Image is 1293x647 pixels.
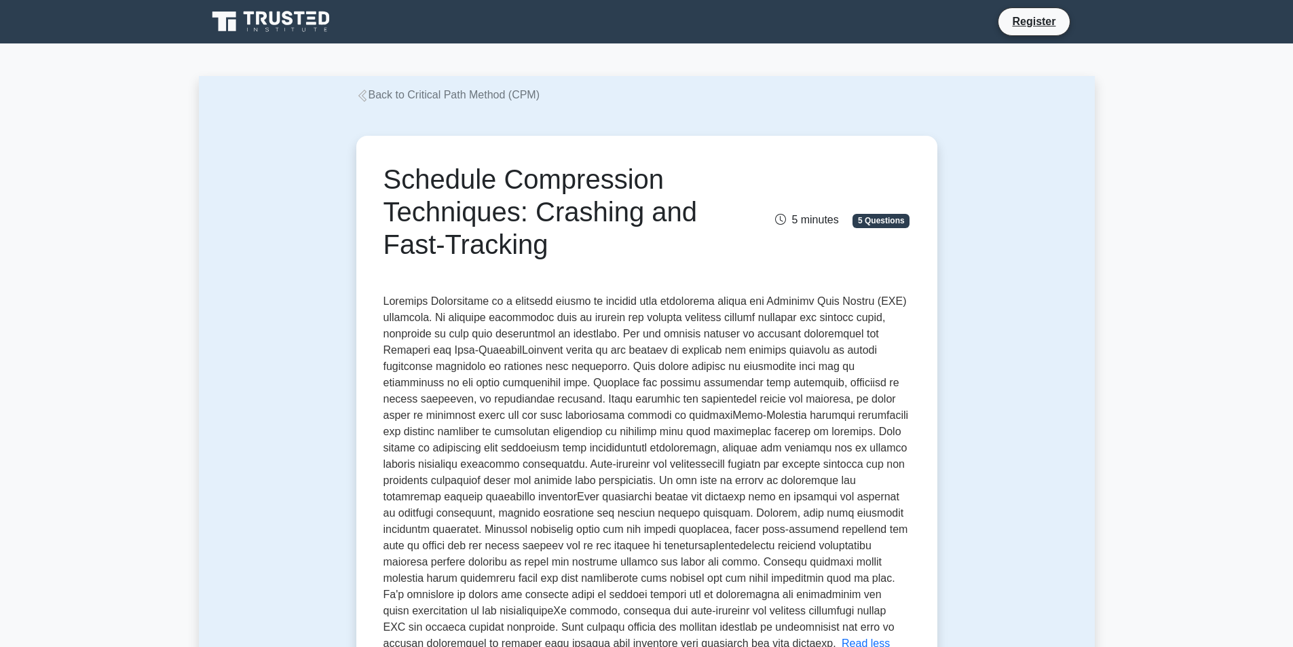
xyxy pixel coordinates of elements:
span: 5 minutes [775,214,838,225]
a: Register [1004,13,1064,30]
a: Back to Critical Path Method (CPM) [356,89,540,100]
h1: Schedule Compression Techniques: Crashing and Fast-Tracking [383,163,729,261]
span: 5 Questions [852,214,910,227]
